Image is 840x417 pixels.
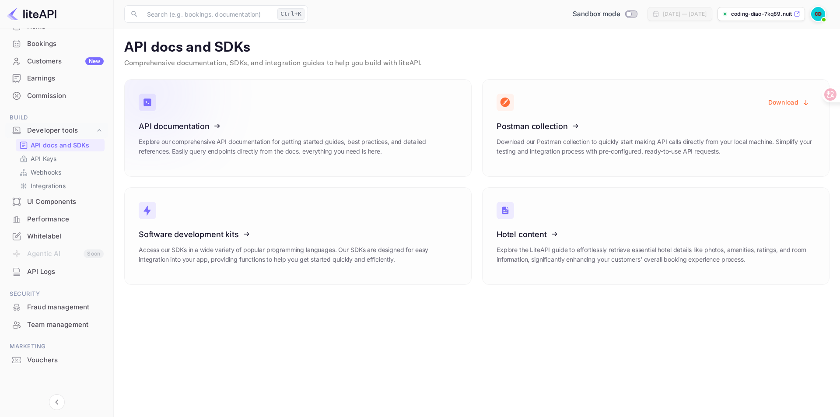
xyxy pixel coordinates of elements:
[5,316,108,333] a: Team management
[5,123,108,138] div: Developer tools
[16,139,105,151] div: API docs and SDKs
[7,7,56,21] img: LiteAPI logo
[5,35,108,52] a: Bookings
[19,181,101,190] a: Integrations
[124,187,472,285] a: Software development kitsAccess our SDKs in a wide variety of popular programming languages. Our ...
[27,355,104,365] div: Vouchers
[16,152,105,165] div: API Keys
[19,154,101,163] a: API Keys
[5,211,108,228] div: Performance
[124,39,829,56] p: API docs and SDKs
[5,228,108,244] a: Whitelabel
[497,245,815,264] p: Explore the LiteAPI guide to effortlessly retrieve essential hotel details like photos, amenities...
[5,228,108,245] div: Whitelabel
[5,88,108,105] div: Commission
[731,10,792,18] p: coding-diao-7kq89.nuit...
[31,140,90,150] p: API docs and SDKs
[124,79,472,177] a: API documentationExplore our comprehensive API documentation for getting started guides, best pra...
[482,187,829,285] a: Hotel contentExplore the LiteAPI guide to effortlessly retrieve essential hotel details like phot...
[27,231,104,242] div: Whitelabel
[763,94,815,111] button: Download
[5,193,108,210] a: UI Components
[27,267,104,277] div: API Logs
[5,70,108,87] div: Earnings
[569,9,640,19] div: Switch to Production mode
[663,10,707,18] div: [DATE] — [DATE]
[5,299,108,316] div: Fraud management
[31,168,61,177] p: Webhooks
[497,230,815,239] h3: Hotel content
[5,211,108,227] a: Performance
[5,70,108,86] a: Earnings
[27,197,104,207] div: UI Components
[573,9,620,19] span: Sandbox mode
[5,18,108,35] a: Home
[5,113,108,123] span: Build
[5,263,108,280] a: API Logs
[27,302,104,312] div: Fraud management
[27,74,104,84] div: Earnings
[5,299,108,315] a: Fraud management
[27,320,104,330] div: Team management
[142,5,274,23] input: Search (e.g. bookings, documentation)
[5,289,108,299] span: Security
[5,35,108,53] div: Bookings
[5,88,108,104] a: Commission
[497,122,815,131] h3: Postman collection
[5,352,108,368] a: Vouchers
[139,122,457,131] h3: API documentation
[139,245,457,264] p: Access our SDKs in a wide variety of popular programming languages. Our SDKs are designed for eas...
[277,8,304,20] div: Ctrl+K
[5,342,108,351] span: Marketing
[19,140,101,150] a: API docs and SDKs
[811,7,825,21] img: coding diao
[5,53,108,69] a: CustomersNew
[5,352,108,369] div: Vouchers
[16,166,105,179] div: Webhooks
[16,179,105,192] div: Integrations
[49,394,65,410] button: Collapse navigation
[31,154,56,163] p: API Keys
[27,126,95,136] div: Developer tools
[139,137,457,156] p: Explore our comprehensive API documentation for getting started guides, best practices, and detai...
[85,57,104,65] div: New
[27,91,104,101] div: Commission
[5,53,108,70] div: CustomersNew
[497,137,815,156] p: Download our Postman collection to quickly start making API calls directly from your local machin...
[31,181,66,190] p: Integrations
[27,214,104,224] div: Performance
[139,230,457,239] h3: Software development kits
[19,168,101,177] a: Webhooks
[27,56,104,67] div: Customers
[27,39,104,49] div: Bookings
[124,58,829,69] p: Comprehensive documentation, SDKs, and integration guides to help you build with liteAPI.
